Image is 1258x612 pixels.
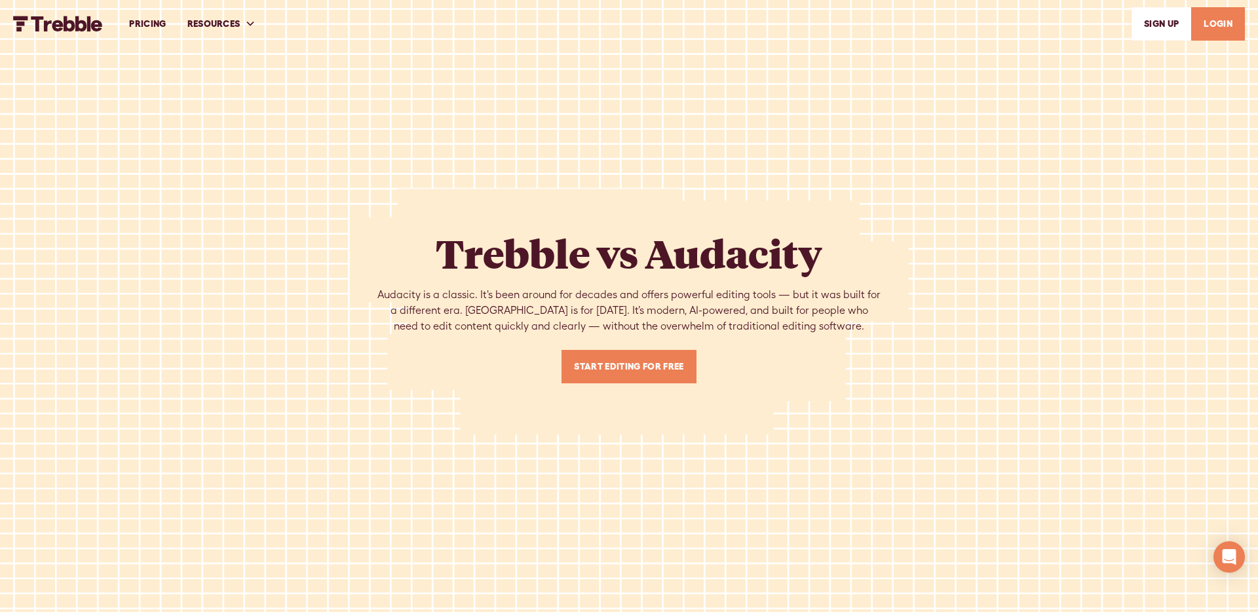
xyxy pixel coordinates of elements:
[377,287,881,334] div: Audacity is a classic. It's been around for decades and offers powerful editing tools — but it wa...
[1213,541,1245,573] div: Open Intercom Messenger
[119,1,176,47] a: PRICING
[436,229,822,277] h1: Trebble vs Audacity
[13,16,103,31] img: Trebble FM Logo
[187,17,240,31] div: RESOURCES
[1132,7,1191,41] a: SIGn UP
[13,16,103,31] a: home
[177,1,267,47] div: RESOURCES
[1191,7,1245,41] a: LOGIN
[562,350,696,383] a: Start Editing For Free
